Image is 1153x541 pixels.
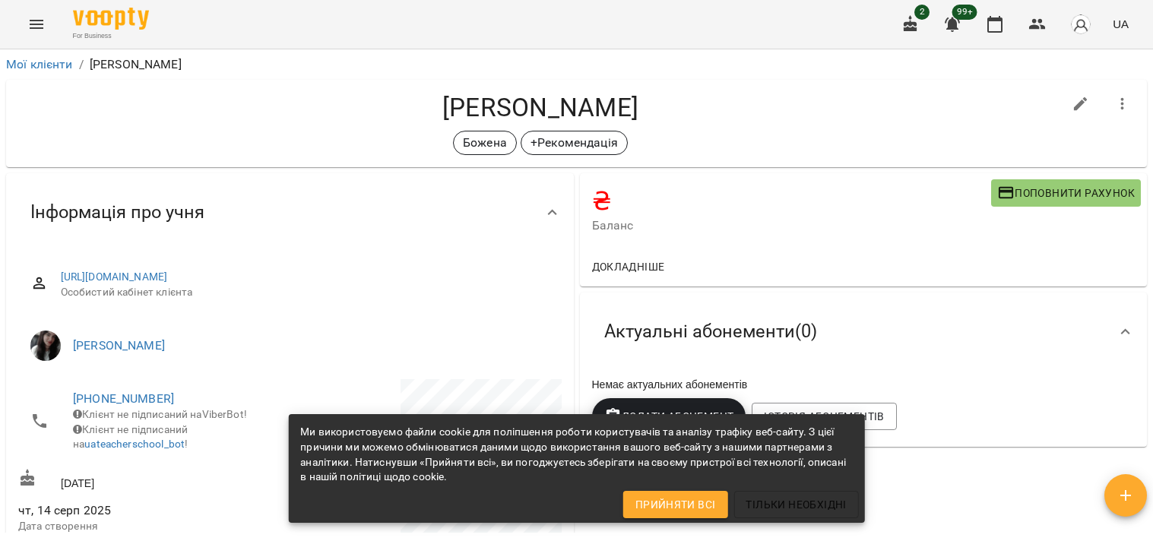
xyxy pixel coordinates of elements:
[589,374,1139,395] div: Немає актуальних абонементів
[15,466,290,494] div: [DATE]
[61,270,168,283] a: [URL][DOMAIN_NAME]
[604,407,734,426] span: Додати Абонемент
[18,92,1063,123] h4: [PERSON_NAME]
[764,407,884,426] span: Історія абонементів
[623,491,728,518] button: Прийняти всі
[635,495,716,514] span: Прийняти всі
[18,6,55,43] button: Menu
[73,423,188,451] span: Клієнт не підписаний на !
[61,285,550,300] span: Особистий кабінет клієнта
[604,320,817,343] span: Актуальні абонементи ( 0 )
[1107,10,1135,38] button: UA
[746,495,846,514] span: Тільки необхідні
[18,501,287,520] span: чт, 14 серп 2025
[521,131,628,155] div: +Рекомендація
[463,134,507,152] p: Божена
[733,491,858,518] button: Тільки необхідні
[531,134,618,152] p: +Рекомендація
[592,258,665,276] span: Докладніше
[453,131,517,155] div: Божена
[592,217,991,235] span: Баланс
[73,391,174,406] a: [PHONE_NUMBER]
[300,419,853,491] div: Ми використовуємо файли cookie для поліпшення роботи користувачів та аналізу трафіку веб-сайту. З...
[1070,14,1091,35] img: avatar_s.png
[586,253,671,280] button: Докладніше
[914,5,930,20] span: 2
[6,55,1147,74] nav: breadcrumb
[991,179,1141,207] button: Поповнити рахунок
[18,519,287,534] p: Дата створення
[580,293,1148,371] div: Актуальні абонементи(0)
[592,185,991,217] h4: ₴
[84,438,185,450] a: uateacherschool_bot
[73,408,247,420] span: Клієнт не підписаний на ViberBot!
[90,55,182,74] p: [PERSON_NAME]
[73,8,149,30] img: Voopty Logo
[952,5,977,20] span: 99+
[30,201,204,224] span: Інформація про учня
[6,173,574,252] div: Інформація про учня
[1113,16,1129,32] span: UA
[752,403,896,430] button: Історія абонементів
[73,31,149,41] span: For Business
[6,57,73,71] a: Мої клієнти
[592,398,746,435] button: Додати Абонемент
[30,331,61,361] img: Поліна Гончаренко
[79,55,84,74] li: /
[997,184,1135,202] span: Поповнити рахунок
[73,338,165,353] a: [PERSON_NAME]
